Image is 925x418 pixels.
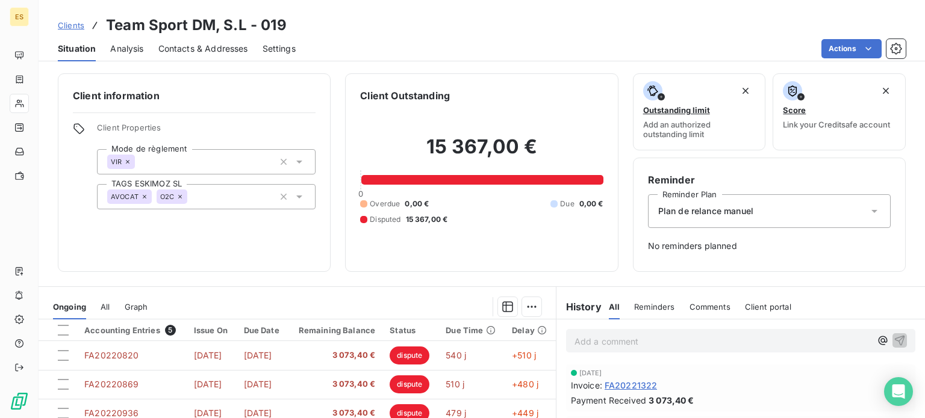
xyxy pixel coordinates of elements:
span: dispute [390,375,429,393]
span: FA20220820 [84,350,139,360]
span: All [101,302,110,312]
button: Actions [821,39,882,58]
span: AVOCAT [111,193,139,200]
span: Overdue [370,198,400,209]
span: 5 [165,325,176,336]
span: 3 073,40 € [296,349,376,361]
span: Settings [263,43,296,55]
span: [DATE] [579,369,602,377]
span: [DATE] [194,408,222,418]
span: FA20220869 [84,379,139,389]
span: FA20220936 [84,408,139,418]
span: [DATE] [194,350,222,360]
span: 0,00 € [579,198,603,209]
div: Due Time [446,325,497,335]
span: 15 367,00 € [406,214,448,225]
span: Clients [58,20,84,30]
h2: 15 367,00 € [360,135,603,171]
div: Status [390,325,431,335]
div: Due Date [244,325,281,335]
span: [DATE] [244,379,272,389]
div: Accounting Entries [84,325,179,336]
span: Ongoing [53,302,86,312]
span: dispute [390,346,429,364]
div: ES [10,7,29,26]
h6: Client information [73,88,316,103]
span: Contacts & Addresses [158,43,248,55]
span: Plan de relance manuel [658,205,753,217]
button: ScoreLink your Creditsafe account [773,73,906,150]
h6: History [556,300,602,314]
h6: Reminder [648,173,891,187]
div: Delay [512,325,549,335]
span: [DATE] [244,408,272,418]
span: Situation [58,43,96,55]
input: Add a tag [135,156,145,167]
span: O2C [160,193,174,200]
span: All [609,302,620,312]
span: [DATE] [244,350,272,360]
span: Analysis [110,43,143,55]
div: Remaining Balance [296,325,376,335]
span: 0 [358,189,363,198]
span: No reminders planned [648,240,891,252]
input: Add a tag [187,191,197,202]
span: Disputed [370,214,400,225]
span: Add an authorized outstanding limit [643,120,756,139]
span: Invoice : [571,379,602,392]
span: VIR [111,158,122,165]
span: Graph [125,302,148,312]
span: Payment Received [571,394,646,407]
span: 3 073,40 € [649,394,694,407]
h3: Team Sport DM, S.L - 019 [106,14,287,36]
span: Link your Creditsafe account [783,120,890,129]
span: +510 j [512,350,536,360]
span: 510 j [446,379,464,389]
span: 0,00 € [405,198,429,209]
span: 3 073,40 € [296,378,376,390]
span: Client portal [745,302,791,312]
span: +449 j [512,408,538,418]
span: 540 j [446,350,466,360]
div: Open Intercom Messenger [884,377,913,406]
a: Clients [58,19,84,31]
span: Outstanding limit [643,105,710,115]
h6: Client Outstanding [360,88,450,103]
span: Score [783,105,806,115]
span: Comments [690,302,730,312]
span: +480 j [512,379,538,389]
button: Outstanding limitAdd an authorized outstanding limit [633,73,766,150]
span: Reminders [634,302,674,312]
div: Issue On [194,325,229,335]
span: Due [560,198,574,209]
span: Client Properties [97,123,316,140]
span: [DATE] [194,379,222,389]
span: 479 j [446,408,466,418]
img: Logo LeanPay [10,392,29,411]
span: FA20221322 [605,379,658,392]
